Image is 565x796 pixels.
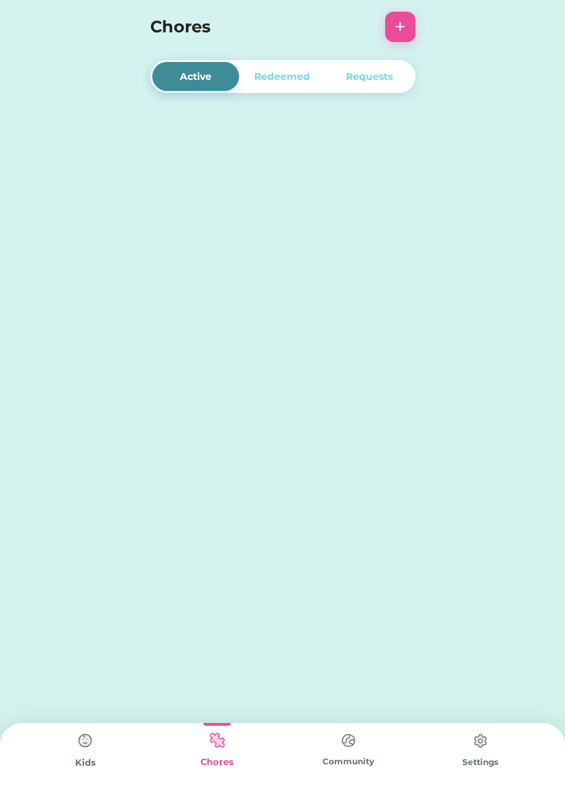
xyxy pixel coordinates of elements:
[414,756,546,768] div: Settings
[19,756,151,770] div: Kids
[72,727,99,755] img: type%3Dchores%2C%20state%3Ddefault.svg
[254,70,310,84] div: Redeemed
[151,755,282,769] div: Chores
[385,12,415,42] button: +
[466,727,494,755] img: type%3Dchores%2C%20state%3Ddefault.svg
[335,727,362,754] img: type%3Dchores%2C%20state%3Ddefault.svg
[282,755,414,768] div: Community
[203,727,231,754] img: type%3Dkids%2C%20state%3Dselected.svg
[150,14,378,39] h4: Chores
[180,70,212,84] div: Active
[346,70,393,84] div: Requests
